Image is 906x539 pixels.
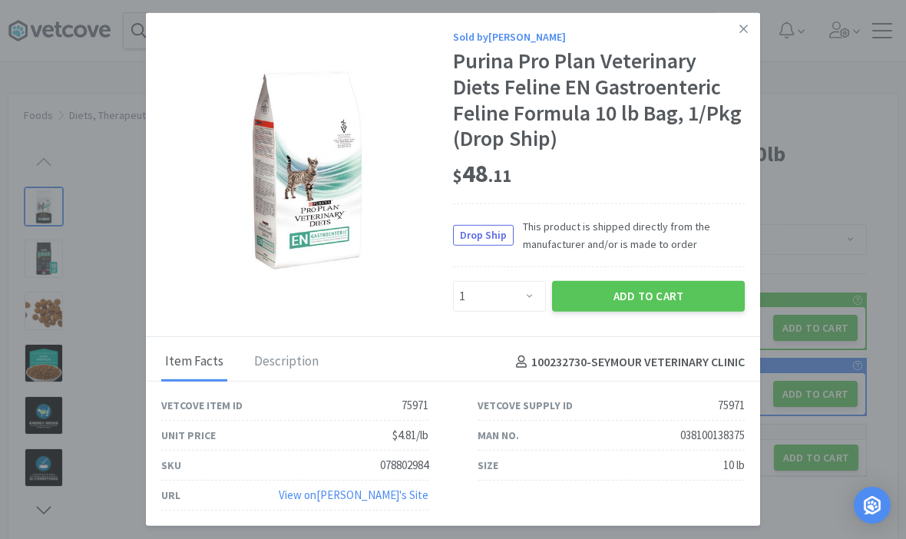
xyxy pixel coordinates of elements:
[680,426,745,445] div: 038100138375
[402,396,428,415] div: 75971
[161,397,243,414] div: Vetcove Item ID
[161,427,216,444] div: Unit Price
[279,488,428,502] a: View on[PERSON_NAME]'s Site
[380,456,428,475] div: 078802984
[514,218,745,253] span: This product is shipped directly from the manufacturer and/or is made to order
[478,397,573,414] div: Vetcove Supply ID
[392,426,428,445] div: $4.81/lb
[454,226,513,245] span: Drop Ship
[510,352,745,372] h4: 100232730 - SEYMOUR VETERINARY CLINIC
[723,456,745,475] div: 10 lb
[453,48,745,151] div: Purina Pro Plan Veterinary Diets Feline EN Gastroenteric Feline Formula 10 lb Bag, 1/Pkg (Drop Ship)
[250,343,322,382] div: Description
[854,487,891,524] div: Open Intercom Messenger
[161,343,227,382] div: Item Facts
[718,396,745,415] div: 75971
[488,165,511,187] span: . 11
[161,457,181,474] div: SKU
[453,158,511,189] span: 48
[453,165,462,187] span: $
[552,281,745,312] button: Add to Cart
[453,28,745,45] div: Sold by [PERSON_NAME]
[478,457,498,474] div: Size
[478,427,519,444] div: Man No.
[207,70,407,269] img: 7df2b4d781ad4472b9ee3d4b04ae724c_75971.jpeg
[161,487,180,504] div: URL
